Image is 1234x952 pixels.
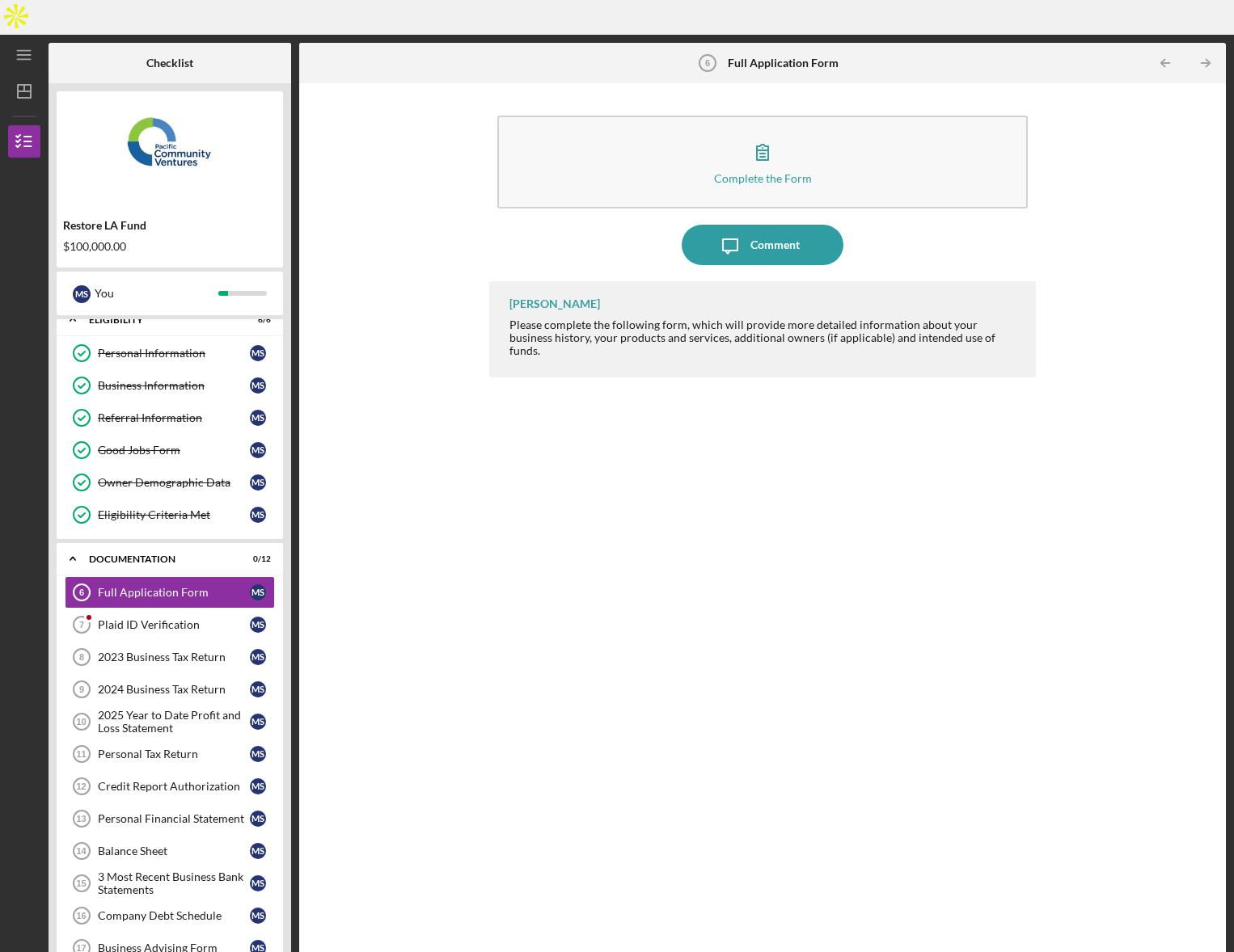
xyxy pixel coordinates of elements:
[65,835,275,867] a: 14Balance SheetMS
[750,225,800,265] div: Comment
[76,846,87,856] tspan: 14
[57,99,283,196] img: Product logo
[98,651,250,663] div: 2023 Business Tax Return
[65,466,275,499] a: Owner Demographic DataMS
[250,811,266,827] div: M S
[98,909,250,922] div: Company Debt Schedule
[497,116,1028,209] button: Complete the Form
[98,845,250,857] div: Balance Sheet
[65,402,275,434] a: Referral InformationMS
[146,57,193,70] b: Checklist
[89,554,230,564] div: Documentation
[509,318,1020,357] div: Please complete the following form, which will provide more detailed information about your busin...
[98,586,250,599] div: Full Application Form
[98,476,250,489] div: Owner Demographic Data
[250,843,266,859] div: M S
[250,442,266,458] div: M S
[250,908,266,924] div: M S
[65,899,275,932] a: 16Company Debt ScheduleMS
[98,508,250,521] div: Eligibility Criteria Met
[250,649,266,665] div: M S
[98,379,250,392] div: Business Information
[65,434,275,466] a: Good Jobs FormMS
[98,411,250,424] div: Referral Information
[63,240,277,253] div: $100,000.00
[65,770,275,802] a: 12Credit Report AuthorizationMS
[98,780,250,793] div: Credit Report Authorization
[76,878,86,888] tspan: 15
[704,58,709,68] tspan: 6
[65,576,275,609] a: 6Full Application FormMS
[250,875,266,891] div: M S
[242,315,271,325] div: 6 / 6
[76,781,86,791] tspan: 12
[98,683,250,696] div: 2024 Business Tax Return
[250,410,266,426] div: M S
[79,620,84,630] tspan: 7
[242,554,271,564] div: 0 / 12
[65,867,275,899] a: 153 Most Recent Business Bank StatementsMS
[79,685,84,694] tspan: 9
[509,297,600,310] div: [PERSON_NAME]
[76,717,86,727] tspan: 10
[65,738,275,770] a: 11Personal Tax ReturnMS
[98,444,250,457] div: Good Jobs Form
[65,802,275,835] a: 13Personal Financial StatementMS
[76,911,86,920] tspan: 16
[250,778,266,794] div: M S
[79,652,84,662] tspan: 8
[95,280,218,307] div: You
[79,588,84,597] tspan: 6
[250,345,266,361] div: M S
[65,337,275,369] a: Personal InformationMS
[250,507,266,523] div: M S
[728,57,839,70] b: Full Application Form
[65,673,275,706] a: 92024 Business Tax ReturnMS
[98,870,250,896] div: 3 Most Recent Business Bank Statements
[63,219,277,232] div: Restore LA Fund
[98,618,250,631] div: Plaid ID Verification
[250,584,266,600] div: M S
[65,499,275,531] a: Eligibility Criteria MetMS
[98,347,250,360] div: Personal Information
[98,748,250,760] div: Personal Tax Return
[98,812,250,825] div: Personal Financial Statement
[682,225,843,265] button: Comment
[250,681,266,697] div: M S
[250,377,266,394] div: M S
[250,714,266,730] div: M S
[65,706,275,738] a: 102025 Year to Date Profit and Loss StatementMS
[89,315,230,325] div: Eligibility
[76,749,86,759] tspan: 11
[65,641,275,673] a: 82023 Business Tax ReturnMS
[98,709,250,735] div: 2025 Year to Date Profit and Loss Statement
[73,285,91,303] div: M S
[250,617,266,633] div: M S
[76,814,86,824] tspan: 13
[714,172,812,184] div: Complete the Form
[65,609,275,641] a: 7Plaid ID VerificationMS
[65,369,275,402] a: Business InformationMS
[250,474,266,491] div: M S
[250,746,266,762] div: M S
